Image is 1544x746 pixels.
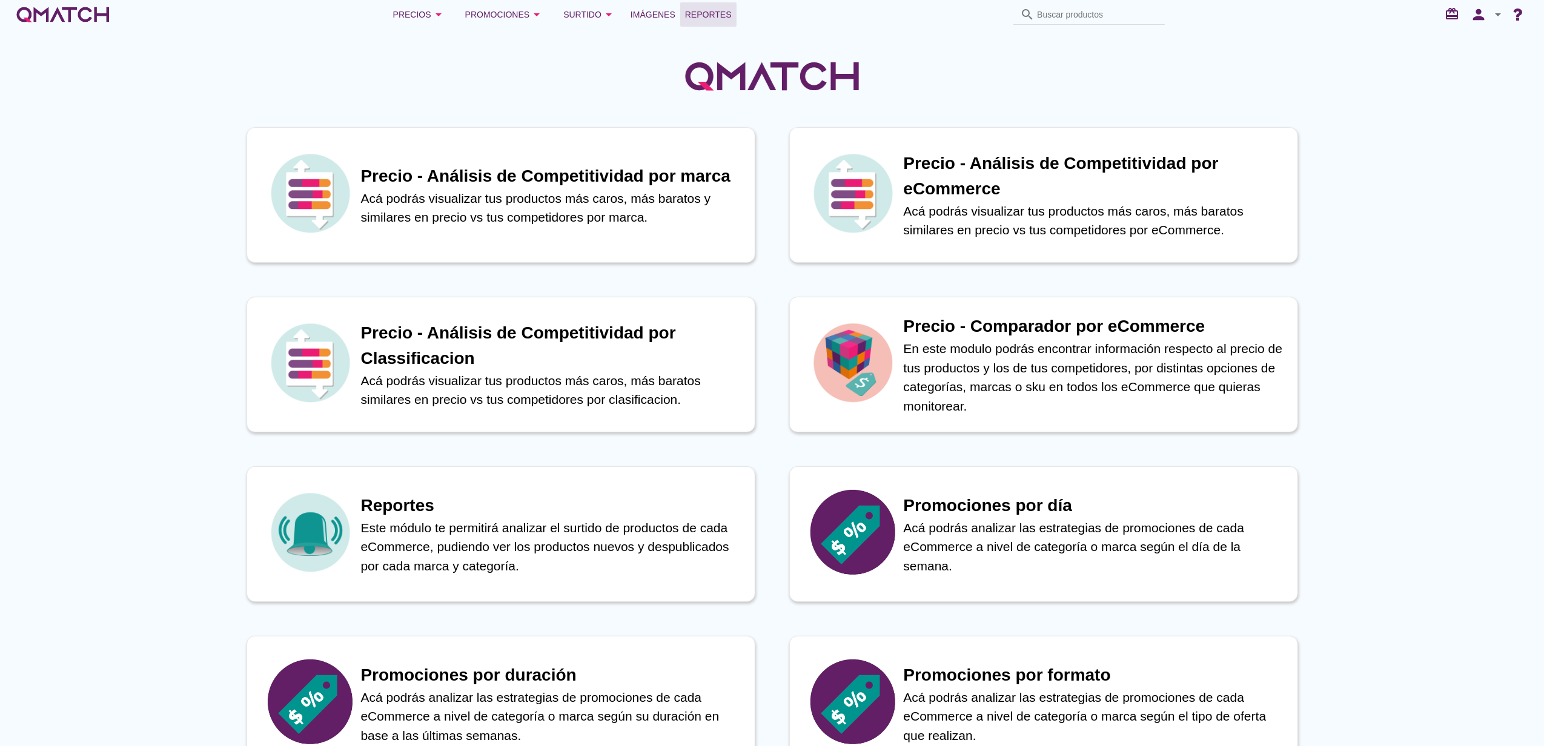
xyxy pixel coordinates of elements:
p: En este modulo podrás encontrar información respecto al precio de tus productos y los de tus comp... [904,339,1285,415]
i: arrow_drop_down [601,7,616,22]
img: icon [268,659,353,744]
a: Imágenes [626,2,680,27]
h1: Promociones por formato [904,662,1285,688]
h1: Reportes [361,493,743,518]
img: icon [810,320,895,405]
img: icon [810,490,895,575]
img: icon [268,490,353,575]
button: Promociones [456,2,554,27]
p: Acá podrás analizar las estrategias de promociones de cada eCommerce a nivel de categoría o marca... [904,518,1285,576]
span: Imágenes [631,7,675,22]
img: icon [810,659,895,744]
a: iconPrecio - Análisis de Competitividad por eCommerceAcá podrás visualizar tus productos más caro... [772,127,1315,263]
i: person [1466,6,1491,23]
img: icon [268,151,353,236]
h1: Precio - Comparador por eCommerce [904,314,1285,339]
h1: Precio - Análisis de Competitividad por marca [361,163,743,189]
i: arrow_drop_down [1491,7,1505,22]
a: iconPrecio - Análisis de Competitividad por ClassificacionAcá podrás visualizar tus productos más... [230,297,772,432]
button: Precios [383,2,456,27]
a: white-qmatch-logo [15,2,111,27]
img: QMatchLogo [681,46,863,107]
a: iconReportesEste módulo te permitirá analizar el surtido de productos de cada eCommerce, pudiendo... [230,466,772,602]
i: arrow_drop_down [431,7,446,22]
i: search [1020,7,1035,22]
h1: Promociones por duración [361,662,743,688]
p: Acá podrás analizar las estrategias de promociones de cada eCommerce a nivel de categoría o marca... [361,688,743,745]
img: icon [810,151,895,236]
p: Este módulo te permitirá analizar el surtido de productos de cada eCommerce, pudiendo ver los pro... [361,518,743,576]
div: Promociones [465,7,545,22]
h1: Precio - Análisis de Competitividad por Classificacion [361,320,743,371]
input: Buscar productos [1037,5,1158,24]
p: Acá podrás visualizar tus productos más caros, más baratos similares en precio vs tus competidore... [904,202,1285,240]
i: arrow_drop_down [529,7,544,22]
a: iconPrecio - Comparador por eCommerceEn este modulo podrás encontrar información respecto al prec... [772,297,1315,432]
p: Acá podrás visualizar tus productos más caros, más baratos similares en precio vs tus competidore... [361,371,743,409]
p: Acá podrás visualizar tus productos más caros, más baratos y similares en precio vs tus competido... [361,189,743,227]
i: redeem [1445,7,1464,21]
span: Reportes [685,7,732,22]
div: Surtido [563,7,616,22]
a: Reportes [680,2,737,27]
button: Surtido [554,2,626,27]
p: Acá podrás analizar las estrategias de promociones de cada eCommerce a nivel de categoría o marca... [904,688,1285,745]
h1: Promociones por día [904,493,1285,518]
h1: Precio - Análisis de Competitividad por eCommerce [904,151,1285,202]
a: iconPromociones por díaAcá podrás analizar las estrategias de promociones de cada eCommerce a niv... [772,466,1315,602]
img: icon [268,320,353,405]
div: Precios [393,7,446,22]
a: iconPrecio - Análisis de Competitividad por marcaAcá podrás visualizar tus productos más caros, m... [230,127,772,263]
